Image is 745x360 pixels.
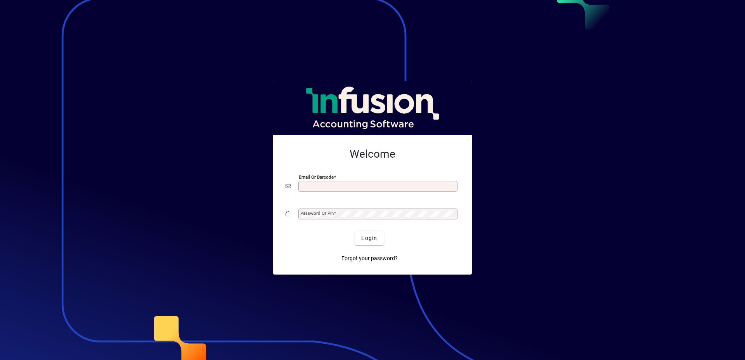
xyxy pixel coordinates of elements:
[341,254,398,263] span: Forgot your password?
[286,148,459,161] h2: Welcome
[300,210,334,216] mat-label: Password or Pin
[299,174,334,180] mat-label: Email or Barcode
[338,251,401,265] a: Forgot your password?
[361,234,377,242] span: Login
[355,231,383,245] button: Login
